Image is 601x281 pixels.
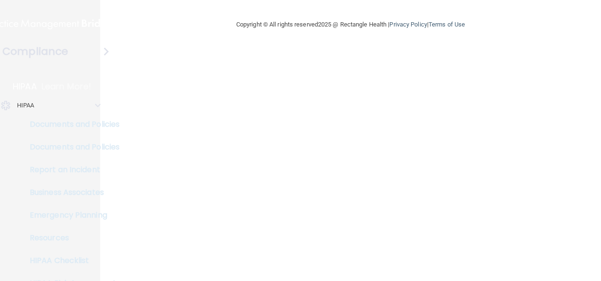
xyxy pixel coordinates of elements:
p: Business Associates [6,188,135,197]
p: Resources [6,233,135,243]
p: Documents and Policies [6,142,135,152]
p: Documents and Policies [6,120,135,129]
p: Report an Incident [6,165,135,175]
p: Emergency Planning [6,211,135,220]
p: HIPAA [17,100,34,111]
p: HIPAA Checklist [6,256,135,265]
p: HIPAA [13,81,37,92]
p: Learn More! [42,81,92,92]
div: Copyright © All rights reserved 2025 @ Rectangle Health | | [178,9,523,40]
h4: Compliance [2,45,68,58]
a: Terms of Use [429,21,465,28]
a: Privacy Policy [389,21,427,28]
